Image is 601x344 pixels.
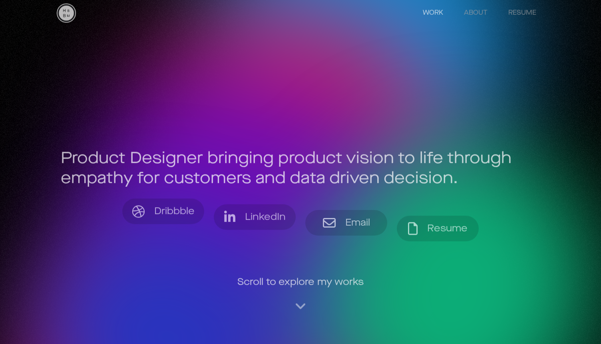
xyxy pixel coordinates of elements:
div:  [408,222,418,235]
a: ABOUT [456,5,496,21]
div: Scroll to explore my works [237,275,364,289]
a: Email [305,210,387,235]
a: Resume [397,216,479,241]
div: Resume [422,224,468,233]
div:  [224,210,235,223]
a: LinkedIn [214,204,296,230]
div: Dribbble [149,206,195,216]
div: Email [340,218,370,227]
div:  [132,205,145,218]
div: LinkedIn [240,212,286,222]
a: WORK [415,5,451,21]
a: RESUME [500,5,544,21]
div: Product Designer bringing product vision to life through empathy for customers and data driven de... [61,148,540,188]
a: Dribbble [122,198,204,224]
a:  [296,300,305,313]
div:  [323,216,336,229]
a: home [57,4,76,23]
